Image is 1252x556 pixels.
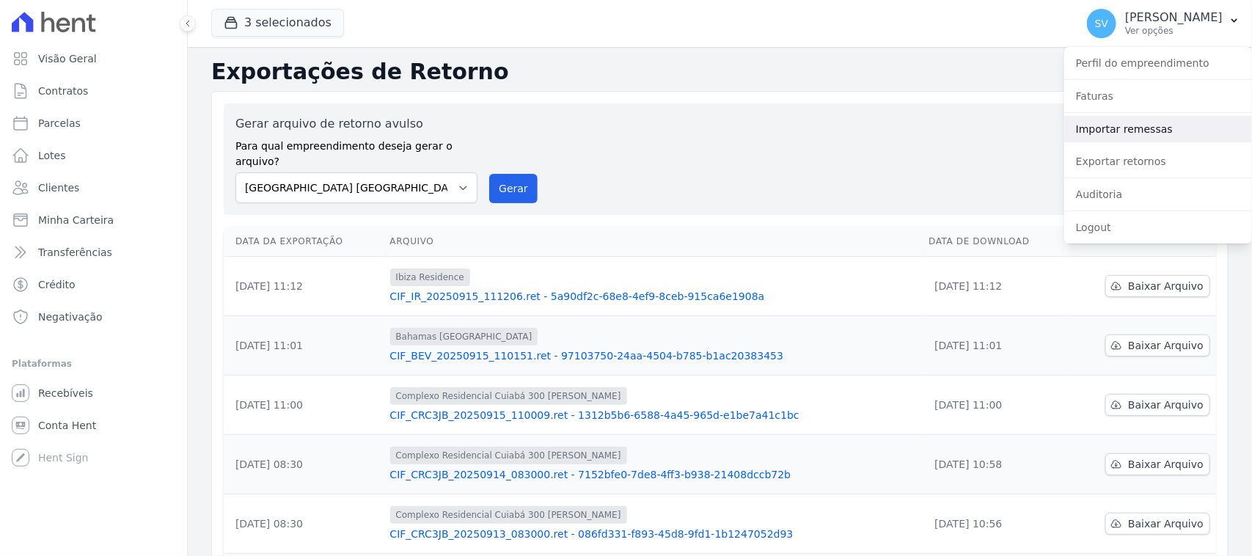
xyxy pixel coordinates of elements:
[6,270,181,299] a: Crédito
[12,355,175,373] div: Plataformas
[1128,398,1204,412] span: Baixar Arquivo
[235,133,477,169] label: Para qual empreendimento deseja gerar o arquivo?
[1105,453,1210,475] a: Baixar Arquivo
[38,180,79,195] span: Clientes
[390,387,627,405] span: Complexo Residencial Cuiabá 300 [PERSON_NAME]
[390,527,918,541] a: CIF_CRC3JB_20250913_083000.ret - 086fd331-f893-45d8-9fd1-1b1247052d93
[6,109,181,138] a: Parcelas
[38,51,97,66] span: Visão Geral
[1125,10,1223,25] p: [PERSON_NAME]
[1064,116,1252,142] a: Importar remessas
[1105,334,1210,356] a: Baixar Arquivo
[38,277,76,292] span: Crédito
[1075,3,1252,44] button: SV [PERSON_NAME] Ver opções
[390,467,918,482] a: CIF_CRC3JB_20250914_083000.ret - 7152bfe0-7de8-4ff3-b938-21408dccb72b
[211,9,344,37] button: 3 selecionados
[224,257,384,316] td: [DATE] 11:12
[6,411,181,440] a: Conta Hent
[390,408,918,423] a: CIF_CRC3JB_20250915_110009.ret - 1312b5b6-6588-4a45-965d-e1be7a41c1bc
[1128,338,1204,353] span: Baixar Arquivo
[38,148,66,163] span: Lotes
[235,115,477,133] label: Gerar arquivo de retorno avulso
[38,116,81,131] span: Parcelas
[1128,279,1204,293] span: Baixar Arquivo
[6,173,181,202] a: Clientes
[38,245,112,260] span: Transferências
[923,316,1066,376] td: [DATE] 11:01
[224,227,384,257] th: Data da Exportação
[923,376,1066,435] td: [DATE] 11:00
[224,435,384,494] td: [DATE] 08:30
[1064,214,1252,241] a: Logout
[38,84,88,98] span: Contratos
[923,257,1066,316] td: [DATE] 11:12
[390,348,918,363] a: CIF_BEV_20250915_110151.ret - 97103750-24aa-4504-b785-b1ac20383453
[6,378,181,408] a: Recebíveis
[923,227,1066,257] th: Data de Download
[1105,513,1210,535] a: Baixar Arquivo
[390,289,918,304] a: CIF_IR_20250915_111206.ret - 5a90df2c-68e8-4ef9-8ceb-915ca6e1908a
[1125,25,1223,37] p: Ver opções
[6,76,181,106] a: Contratos
[384,227,923,257] th: Arquivo
[1064,181,1252,208] a: Auditoria
[211,59,1229,85] h2: Exportações de Retorno
[1064,148,1252,175] a: Exportar retornos
[224,316,384,376] td: [DATE] 11:01
[923,494,1066,554] td: [DATE] 10:56
[6,302,181,332] a: Negativação
[38,213,114,227] span: Minha Carteira
[38,418,96,433] span: Conta Hent
[923,435,1066,494] td: [DATE] 10:58
[1105,394,1210,416] a: Baixar Arquivo
[1064,83,1252,109] a: Faturas
[390,268,470,286] span: Ibiza Residence
[6,141,181,170] a: Lotes
[489,174,538,203] button: Gerar
[1128,516,1204,531] span: Baixar Arquivo
[1064,50,1252,76] a: Perfil do empreendimento
[6,44,181,73] a: Visão Geral
[1095,18,1108,29] span: SV
[224,376,384,435] td: [DATE] 11:00
[38,386,93,400] span: Recebíveis
[6,205,181,235] a: Minha Carteira
[38,310,103,324] span: Negativação
[224,494,384,554] td: [DATE] 08:30
[390,328,538,345] span: Bahamas [GEOGRAPHIC_DATA]
[6,238,181,267] a: Transferências
[1105,275,1210,297] a: Baixar Arquivo
[1128,457,1204,472] span: Baixar Arquivo
[390,447,627,464] span: Complexo Residencial Cuiabá 300 [PERSON_NAME]
[390,506,627,524] span: Complexo Residencial Cuiabá 300 [PERSON_NAME]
